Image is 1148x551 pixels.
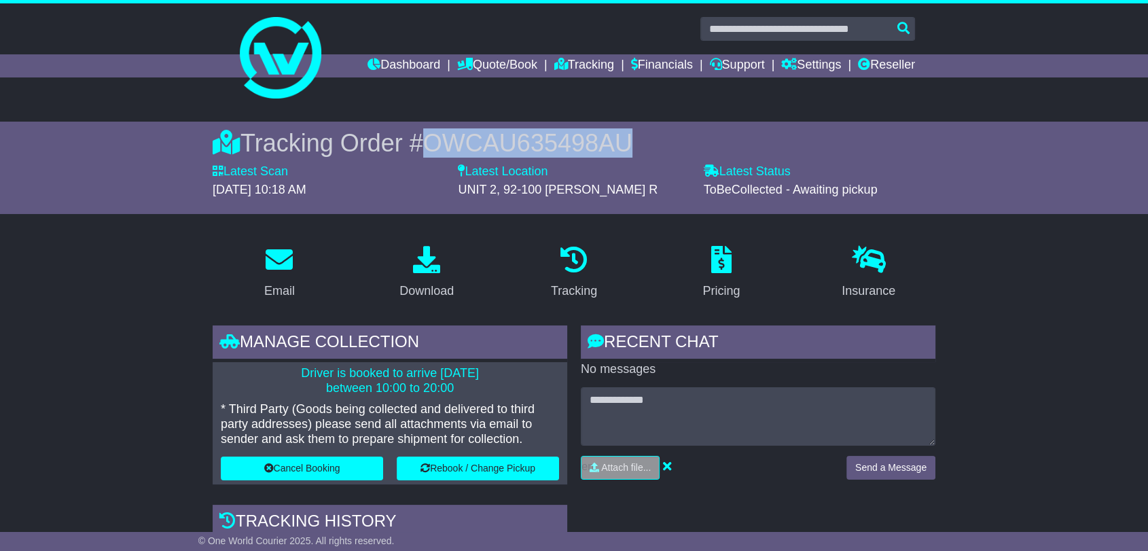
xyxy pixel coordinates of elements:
[213,164,288,179] label: Latest Scan
[694,241,749,305] a: Pricing
[391,241,463,305] a: Download
[709,54,764,77] a: Support
[581,362,935,377] p: No messages
[213,183,306,196] span: [DATE] 10:18 AM
[846,456,935,480] button: Send a Message
[198,535,395,546] span: © One World Courier 2025. All rights reserved.
[458,164,548,179] label: Latest Location
[554,54,614,77] a: Tracking
[551,282,597,300] div: Tracking
[221,366,559,395] p: Driver is booked to arrive [DATE] between 10:00 to 20:00
[264,282,295,300] div: Email
[213,505,567,541] div: Tracking history
[781,54,841,77] a: Settings
[213,325,567,362] div: Manage collection
[581,325,935,362] div: RECENT CHAT
[858,54,915,77] a: Reseller
[704,183,878,196] span: ToBeCollected - Awaiting pickup
[255,241,304,305] a: Email
[399,282,454,300] div: Download
[423,129,632,157] span: OWCAU635498AU
[833,241,904,305] a: Insurance
[457,54,537,77] a: Quote/Book
[631,54,693,77] a: Financials
[221,457,383,480] button: Cancel Booking
[704,164,791,179] label: Latest Status
[842,282,895,300] div: Insurance
[221,402,559,446] p: * Third Party (Goods being collected and delivered to third party addresses) please send all atta...
[542,241,606,305] a: Tracking
[702,282,740,300] div: Pricing
[458,183,658,196] span: UNIT 2, 92-100 [PERSON_NAME] R
[397,457,559,480] button: Rebook / Change Pickup
[213,128,935,158] div: Tracking Order #
[367,54,440,77] a: Dashboard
